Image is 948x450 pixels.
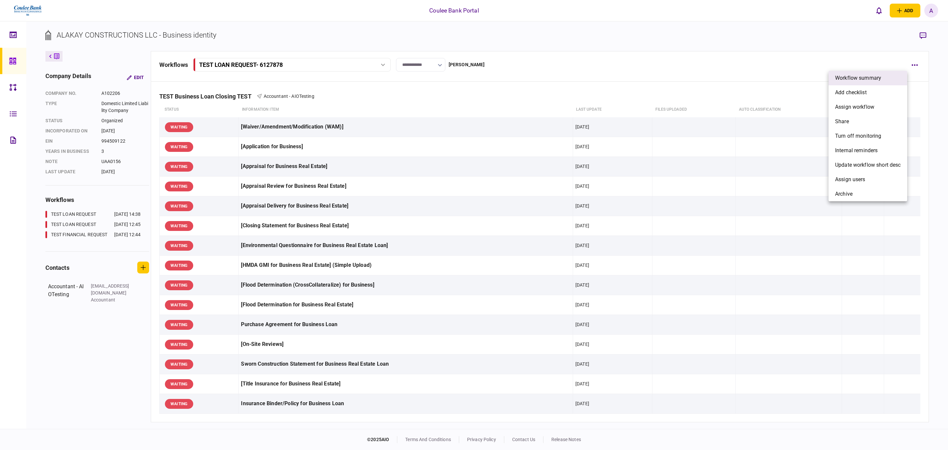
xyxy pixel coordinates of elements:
[835,103,874,111] span: assign workflow
[835,118,849,126] span: share
[835,190,853,198] span: archive
[835,176,865,183] span: Assign users
[835,132,882,140] span: Turn off monitoring
[835,89,867,97] span: add checklist
[835,74,881,82] span: Workflow summary
[835,161,901,169] span: Update workflow short desc
[835,147,878,155] span: Internal reminders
